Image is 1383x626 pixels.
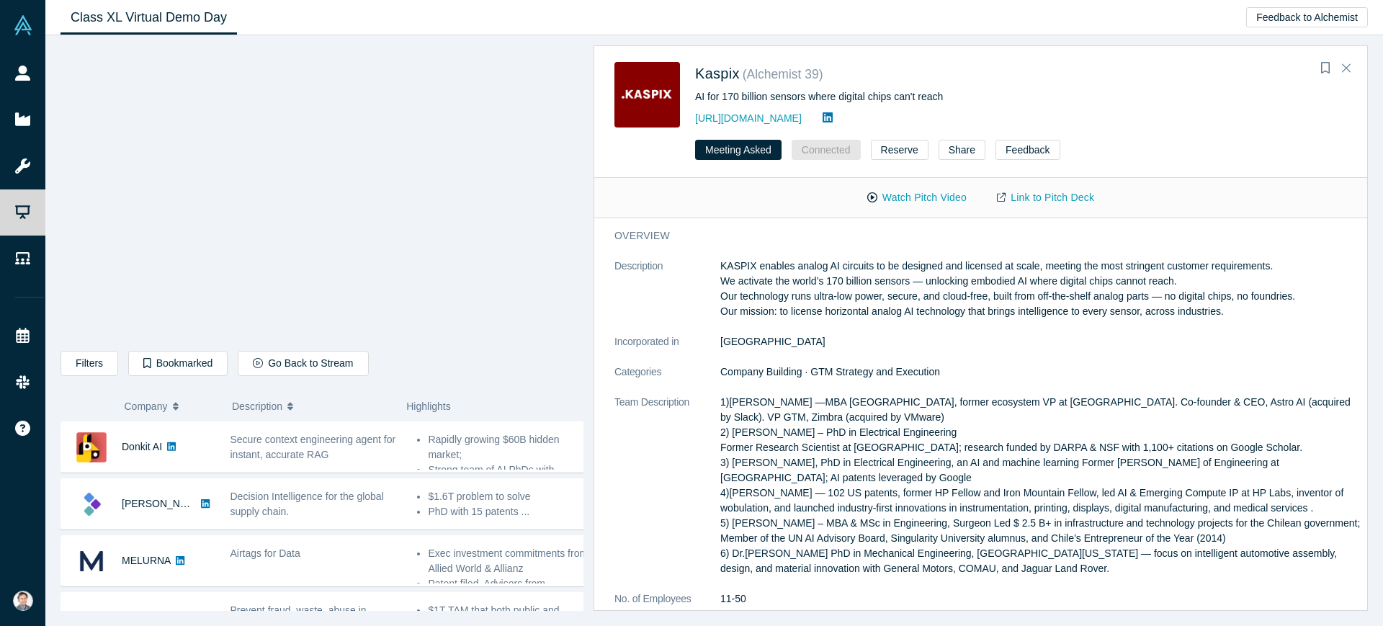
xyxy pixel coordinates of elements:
span: Description [232,391,282,421]
p: KASPIX enables analog AI circuits to be designed and licensed at scale, meeting the most stringen... [720,259,1361,319]
img: Andres Valdivieso's Account [13,591,33,611]
span: Company Building · GTM Strategy and Execution [720,366,940,377]
dt: Description [614,259,720,334]
button: Watch Pitch Video [852,185,982,210]
img: Kimaru AI's Logo [76,489,107,519]
div: AI for 170 billion sensors where digital chips can't reach [695,89,1176,104]
button: Bookmarked [128,351,228,376]
a: [URL][DOMAIN_NAME] [695,112,802,124]
dd: 11-50 [720,591,1361,607]
button: Close [1335,57,1357,80]
button: Connected [792,140,861,160]
button: Company [125,391,218,421]
button: Description [232,391,391,421]
li: $1.6T problem to solve [428,489,588,504]
li: Rapidly growing $60B hidden market; [428,432,588,462]
button: Feedback [995,140,1060,160]
a: Meeting Asked [695,140,782,160]
img: Kaspix's Logo [614,62,680,128]
h3: overview [614,228,1341,243]
img: Donkit AI's Logo [76,432,107,462]
button: Go Back to Stream [238,351,368,376]
a: Link to Pitch Deck [982,185,1109,210]
li: Strong team of AI PhDs with multiple patents ... [428,462,588,493]
span: Secure context engineering agent for instant, accurate RAG [230,434,396,460]
button: Reserve [871,140,928,160]
li: PhD with 15 patents ... [428,504,588,519]
a: Class XL Virtual Demo Day [61,1,237,35]
dd: [GEOGRAPHIC_DATA] [720,334,1361,349]
dt: No. of Employees [614,591,720,622]
dt: Incorporated in [614,334,720,365]
dt: Team Description [614,395,720,591]
span: Airtags for Data [230,547,300,559]
a: MELURNA [122,555,171,566]
span: Company [125,391,168,421]
button: Share [939,140,985,160]
p: 1)[PERSON_NAME] —MBA [GEOGRAPHIC_DATA], former ecosystem VP at [GEOGRAPHIC_DATA]. Co-founder & CE... [720,395,1361,576]
button: Filters [61,351,118,376]
li: Patent filed, Advisors from BetterHelp, Reversing Labs ... [428,576,588,607]
iframe: KASPIX [61,47,583,340]
button: Bookmark [1315,58,1335,79]
img: Alchemist Vault Logo [13,15,33,35]
span: Highlights [406,401,450,412]
li: Exec investment commitments from Allied World & Allianz [428,546,588,576]
span: Decision Intelligence for the global supply chain. [230,491,384,517]
a: Kaspix [695,66,740,81]
img: MELURNA's Logo [76,546,107,576]
a: [PERSON_NAME] [122,498,205,509]
dt: Categories [614,365,720,395]
button: Feedback to Alchemist [1246,7,1368,27]
small: ( Alchemist 39 ) [743,67,823,81]
a: Donkit AI [122,441,162,452]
